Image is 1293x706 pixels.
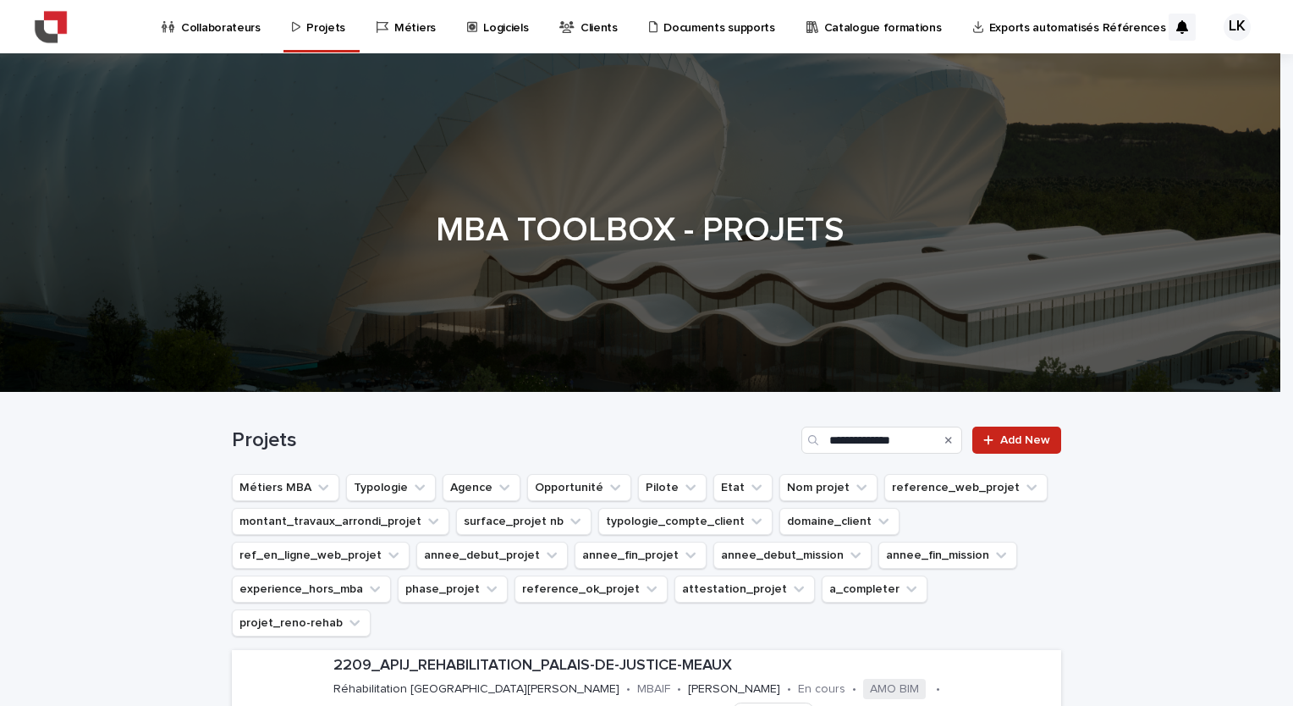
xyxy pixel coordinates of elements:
[232,576,391,603] button: experience_hors_mba
[225,210,1054,251] h1: MBA TOOLBOX - PROJETS
[346,474,436,501] button: Typologie
[878,542,1017,569] button: annee_fin_mission
[232,474,339,501] button: Métiers MBA
[863,679,926,700] span: AMO BIM
[575,542,707,569] button: annee_fin_projet
[1224,14,1251,41] div: LK
[787,682,791,697] p: •
[333,682,619,697] p: Réhabilitation [GEOGRAPHIC_DATA][PERSON_NAME]
[779,474,878,501] button: Nom projet
[1000,434,1050,446] span: Add New
[232,609,371,637] button: projet_reno-rehab
[972,427,1061,454] a: Add New
[713,542,872,569] button: annee_debut_mission
[398,576,508,603] button: phase_projet
[798,682,845,697] p: En cours
[674,576,815,603] button: attestation_projet
[232,428,795,453] h1: Projets
[232,508,449,535] button: montant_travaux_arrondi_projet
[232,542,410,569] button: ref_en_ligne_web_projet
[626,682,630,697] p: •
[514,576,668,603] button: reference_ok_projet
[884,474,1048,501] button: reference_web_projet
[443,474,520,501] button: Agence
[638,474,707,501] button: Pilote
[333,657,1054,676] p: 2209_APIJ_REHABILITATION_PALAIS-DE-JUSTICE-MEAUX
[713,474,773,501] button: Etat
[34,10,68,44] img: YiAiwBLRm2aPEWe5IFcA
[416,542,568,569] button: annee_debut_projet
[936,682,940,697] p: •
[822,576,927,603] button: a_completer
[779,508,900,535] button: domaine_client
[688,682,780,697] p: [PERSON_NAME]
[677,682,681,697] p: •
[527,474,631,501] button: Opportunité
[801,427,962,454] input: Search
[852,682,856,697] p: •
[637,682,670,697] p: MBAIF
[456,508,591,535] button: surface_projet nb
[598,508,773,535] button: typologie_compte_client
